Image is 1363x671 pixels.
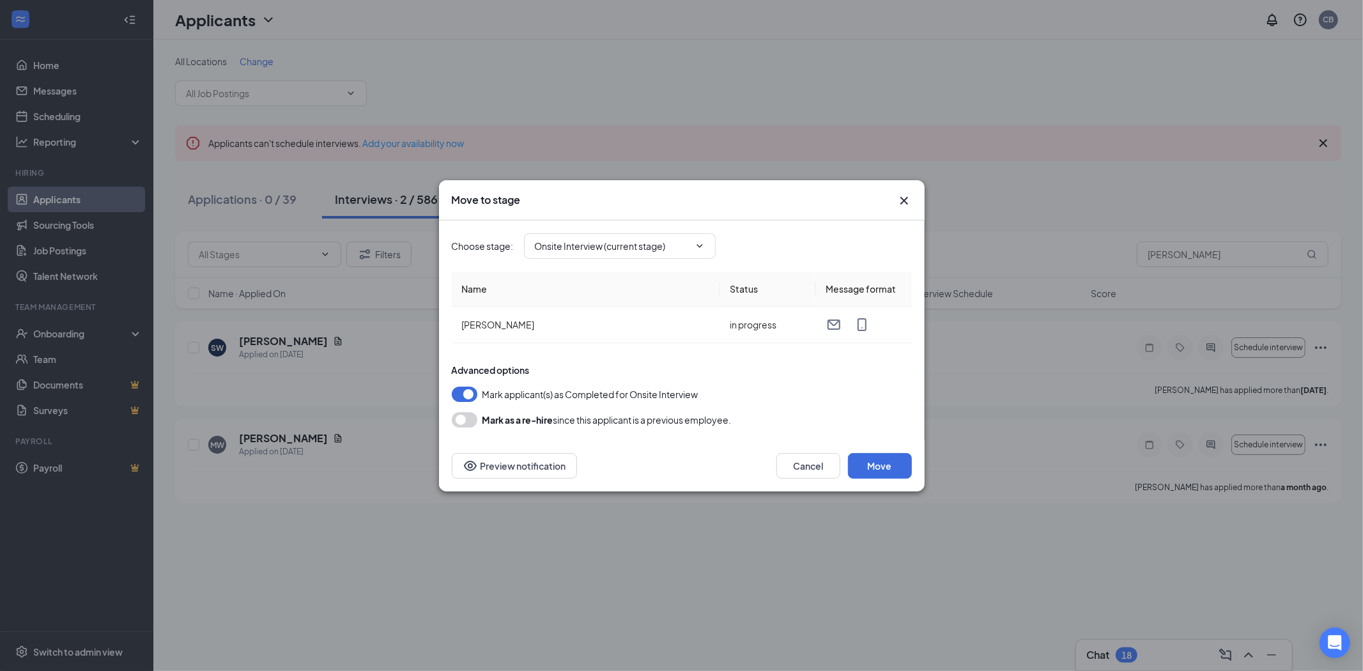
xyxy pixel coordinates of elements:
button: Move [848,453,912,479]
h3: Move to stage [452,193,521,207]
th: Name [452,272,720,307]
svg: ChevronDown [695,241,705,251]
svg: Cross [897,193,912,208]
div: since this applicant is a previous employee. [482,412,732,428]
button: Preview notificationEye [452,453,577,479]
th: Message format [816,272,912,307]
svg: Eye [463,458,478,474]
td: in progress [720,307,816,343]
button: Close [897,193,912,208]
div: Advanced options [452,364,912,376]
div: Open Intercom Messenger [1320,628,1350,658]
b: Mark as a re-hire [482,414,553,426]
button: Cancel [776,453,840,479]
svg: MobileSms [854,317,870,332]
span: Choose stage : [452,239,514,253]
th: Status [720,272,816,307]
span: Mark applicant(s) as Completed for Onsite Interview [482,387,698,402]
span: [PERSON_NAME] [462,319,535,330]
svg: Email [826,317,842,332]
